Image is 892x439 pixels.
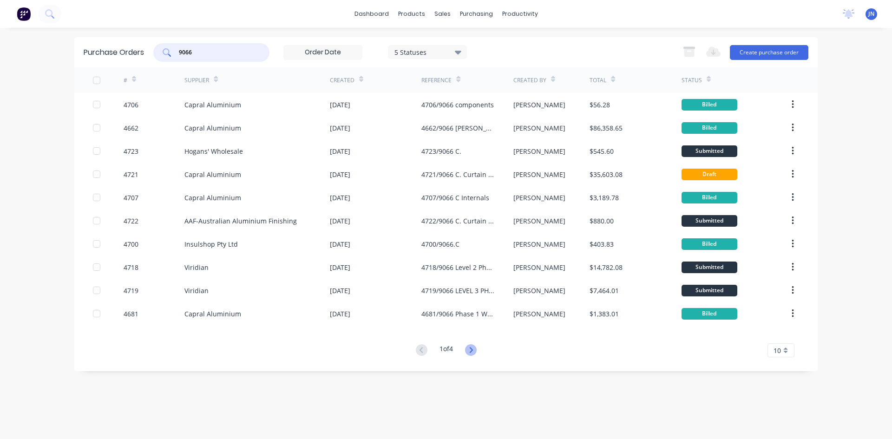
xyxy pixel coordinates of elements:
div: $56.28 [590,100,610,110]
div: 4700/9066.C [421,239,459,249]
div: $35,603.08 [590,170,623,179]
div: $880.00 [590,216,614,226]
div: 4681/9066 Phase 1 WCC [421,309,494,319]
div: Supplier [184,76,209,85]
div: Purchase Orders [84,47,144,58]
div: Submitted [682,262,737,273]
div: [DATE] [330,262,350,272]
img: Factory [17,7,31,21]
div: Capral Aluminium [184,193,241,203]
span: JN [868,10,874,18]
span: 10 [774,346,781,355]
div: [DATE] [330,286,350,295]
div: [DATE] [330,239,350,249]
div: 4707 [124,193,138,203]
div: Status [682,76,702,85]
div: [PERSON_NAME] [513,123,565,133]
div: Created [330,76,354,85]
div: 4723 [124,146,138,156]
div: [PERSON_NAME] [513,309,565,319]
div: $403.83 [590,239,614,249]
div: Created By [513,76,546,85]
div: 4718 [124,262,138,272]
div: Draft [682,169,737,180]
input: Search purchase orders... [178,48,255,57]
button: Create purchase order [730,45,808,60]
div: [DATE] [330,309,350,319]
div: [PERSON_NAME] [513,216,565,226]
div: Capral Aluminium [184,170,241,179]
div: Capral Aluminium [184,123,241,133]
div: purchasing [455,7,498,21]
div: $3,189.78 [590,193,619,203]
div: Submitted [682,145,737,157]
div: 4707/9066 C Internals [421,193,489,203]
div: 4706 [124,100,138,110]
div: 4719/9066 LEVEL 3 PHASE 1 [421,286,494,295]
div: [PERSON_NAME] [513,262,565,272]
div: 4681 [124,309,138,319]
div: $86,358.65 [590,123,623,133]
div: 5 Statuses [394,47,461,57]
div: [DATE] [330,123,350,133]
div: 4719 [124,286,138,295]
div: $7,464.01 [590,286,619,295]
div: [DATE] [330,146,350,156]
div: Capral Aluminium [184,309,241,319]
div: Insulshop Pty Ltd [184,239,238,249]
div: productivity [498,7,543,21]
div: [DATE] [330,216,350,226]
div: Hogans' Wholesale [184,146,243,156]
div: 4700 [124,239,138,249]
div: AAF-Australian Aluminium Finishing [184,216,297,226]
a: dashboard [350,7,394,21]
div: $1,383.01 [590,309,619,319]
div: Reference [421,76,452,85]
div: Viridian [184,286,209,295]
div: Billed [682,308,737,320]
div: [DATE] [330,193,350,203]
div: [PERSON_NAME] [513,146,565,156]
div: [PERSON_NAME] [513,239,565,249]
div: Billed [682,122,737,134]
div: [PERSON_NAME] [513,286,565,295]
input: Order Date [284,46,362,59]
div: 4706/9066 components [421,100,494,110]
div: 1 of 4 [439,344,453,357]
div: [PERSON_NAME] [513,170,565,179]
div: [PERSON_NAME] [513,100,565,110]
div: 4718/9066 Level 2 Phase 1 [421,262,494,272]
div: 4721/9066 C. Curtain Wall [421,170,494,179]
div: Billed [682,99,737,111]
div: Submitted [682,215,737,227]
div: 4721 [124,170,138,179]
div: 4662 [124,123,138,133]
div: sales [430,7,455,21]
div: 4722/9066 C. Curtain Wall Brackets and washers [421,216,494,226]
div: $545.60 [590,146,614,156]
div: [DATE] [330,170,350,179]
div: Capral Aluminium [184,100,241,110]
div: [DATE] [330,100,350,110]
div: 4662/9066 [PERSON_NAME].C [421,123,494,133]
div: Submitted [682,285,737,296]
div: Total [590,76,606,85]
div: 4723/9066 C. [421,146,461,156]
div: Viridian [184,262,209,272]
div: Billed [682,238,737,250]
div: [PERSON_NAME] [513,193,565,203]
div: # [124,76,127,85]
div: products [394,7,430,21]
div: $14,782.08 [590,262,623,272]
div: 4722 [124,216,138,226]
div: Billed [682,192,737,203]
